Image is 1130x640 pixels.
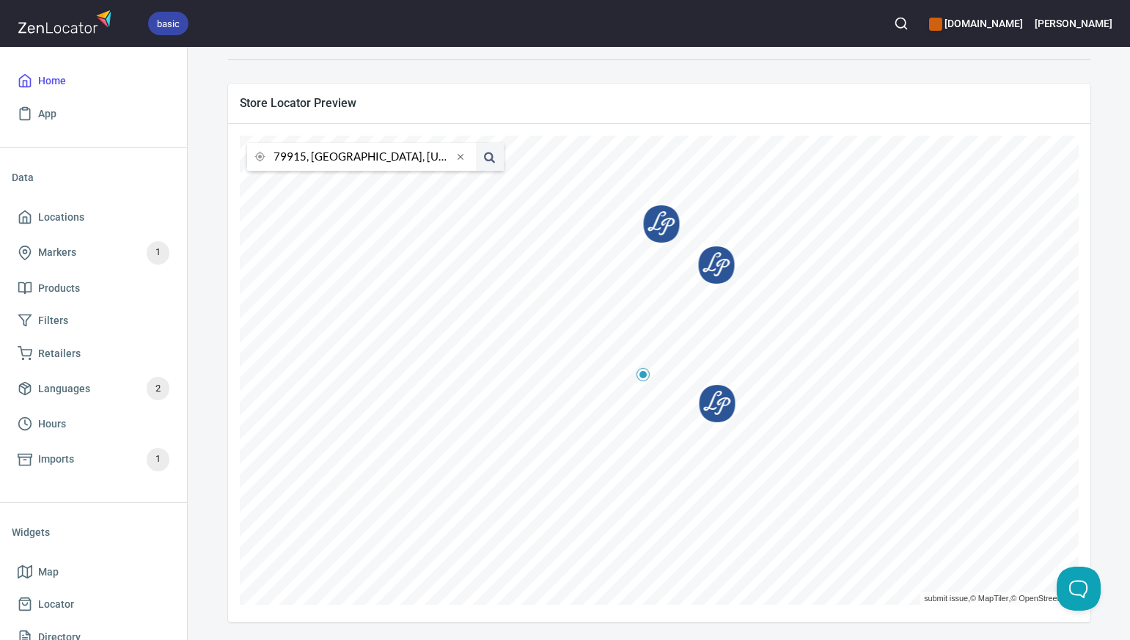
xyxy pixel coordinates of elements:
span: basic [148,16,188,32]
span: App [38,105,56,123]
span: Languages [38,380,90,398]
a: Locations [12,201,175,234]
img: zenlocator [18,6,116,37]
span: Products [38,279,80,298]
span: 1 [147,244,169,261]
button: color-CE600E [929,18,942,31]
div: basic [148,12,188,35]
a: Filters [12,304,175,337]
a: Retailers [12,337,175,370]
span: 1 [147,451,169,468]
a: Languages2 [12,369,175,408]
span: Hours [38,415,66,433]
a: Locator [12,588,175,621]
a: Products [12,272,175,305]
a: Imports1 [12,441,175,479]
span: Map [38,563,59,581]
canvas: Map [240,136,1079,605]
a: Map [12,556,175,589]
span: Imports [38,450,74,468]
a: App [12,98,175,130]
input: city or postal code [274,143,452,171]
span: Filters [38,312,68,330]
span: Locations [38,208,84,227]
a: Home [12,65,175,98]
li: Data [12,160,175,195]
button: [PERSON_NAME] [1035,7,1112,40]
span: Home [38,72,66,90]
span: 2 [147,380,169,397]
span: Markers [38,243,76,262]
span: Retailers [38,345,81,363]
a: Markers1 [12,234,175,272]
span: Locator [38,595,74,614]
a: Hours [12,408,175,441]
li: Widgets [12,515,175,550]
h6: [DOMAIN_NAME] [929,15,1022,32]
span: Store Locator Preview [240,95,1079,111]
h6: [PERSON_NAME] [1035,15,1112,32]
iframe: Help Scout Beacon - Open [1057,567,1101,611]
